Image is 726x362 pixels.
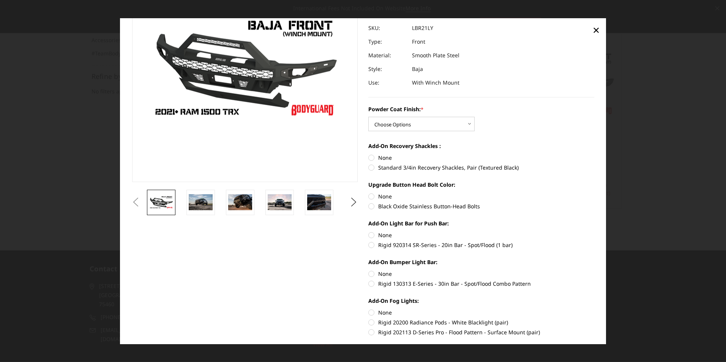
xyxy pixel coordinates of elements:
img: 2021-2024 Ram 1500 TRX - Freedom Series - Baja Front Bumper (winch mount) [307,194,331,210]
dd: Baja [412,62,423,76]
label: None [368,308,594,316]
label: Add-On Recovery Shackles : [368,142,594,150]
label: None [368,231,594,239]
label: Powder Coat Finish: [368,105,594,113]
span: × [593,21,600,38]
img: 2021-2024 Ram 1500 TRX - Freedom Series - Baja Front Bumper (winch mount) [228,194,252,210]
label: Upgrade Button Head Bolt Color: [368,181,594,189]
dd: Front [412,35,425,49]
button: Previous [130,197,142,208]
img: 2021-2024 Ram 1500 TRX - Freedom Series - Baja Front Bumper (winch mount) [268,194,292,210]
label: Add-On Bumper Light Bar: [368,258,594,266]
dd: With Winch Mount [412,76,459,90]
label: None [368,154,594,162]
label: Standard 3/4in Recovery Shackles, Pair (Textured Black) [368,164,594,172]
label: Add-On Light Bar for Push Bar: [368,219,594,227]
button: Next [348,197,360,208]
dt: SKU: [368,21,406,35]
dd: Smooth Plate Steel [412,49,459,62]
a: Close [590,24,602,36]
label: Rigid 202113 D-Series Pro - Flood Pattern - Surface Mount (pair) [368,328,594,336]
img: 2021-2024 Ram 1500 TRX - Freedom Series - Baja Front Bumper (winch mount) [189,194,213,210]
dt: Type: [368,35,406,49]
dd: LBR21LY [412,21,433,35]
label: Black Oxide Stainless Button-Head Bolts [368,202,594,210]
label: Add-On Fog Lights: [368,297,594,305]
label: None [368,192,594,200]
label: Rigid 20200 Radiance Pods - White Blacklight (pair) [368,318,594,326]
dt: Use: [368,76,406,90]
label: Rigid 130313 E-Series - 30in Bar - Spot/Flood Combo Pattern [368,280,594,288]
dt: Style: [368,62,406,76]
img: 2021-2024 Ram 1500 TRX - Freedom Series - Baja Front Bumper (winch mount) [149,195,173,209]
label: Rigid 920314 SR-Series - 20in Bar - Spot/Flood (1 bar) [368,241,594,249]
dt: Material: [368,49,406,62]
label: None [368,270,594,278]
iframe: Chat Widget [688,326,726,362]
